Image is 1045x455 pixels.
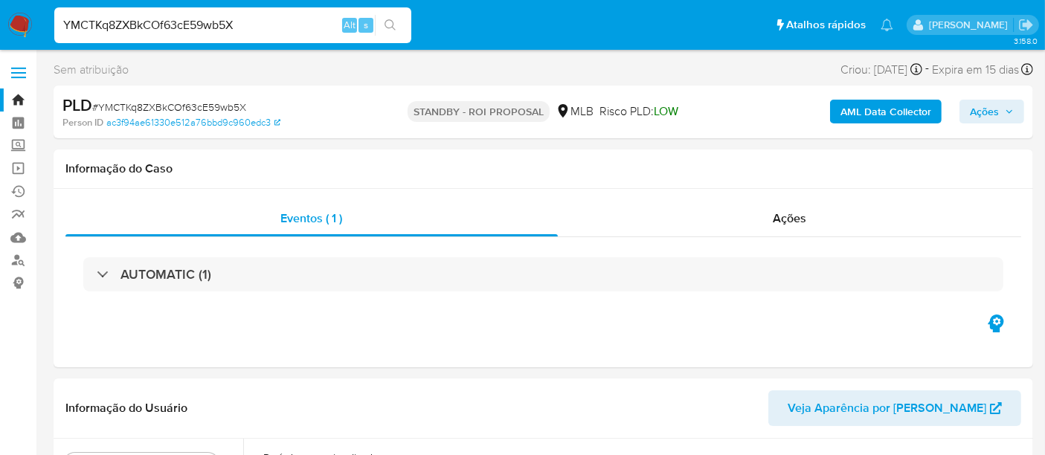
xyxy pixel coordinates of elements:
[932,62,1019,78] span: Expira em 15 dias
[959,100,1024,123] button: Ações
[106,116,280,129] a: ac3f94ae61330e512a76bbd9c960edc3
[280,210,342,227] span: Eventos ( 1 )
[344,18,356,32] span: Alt
[120,266,211,283] h3: AUTOMATIC (1)
[364,18,368,32] span: s
[788,390,986,426] span: Veja Aparência por [PERSON_NAME]
[92,100,246,114] span: # YMCTKq8ZXBkCOf63cE59wb5X
[375,15,405,36] button: search-icon
[654,103,678,120] span: LOW
[970,100,999,123] span: Ações
[62,116,103,129] b: Person ID
[408,101,550,122] p: STANDBY - ROI PROPOSAL
[1018,17,1034,33] a: Sair
[83,257,1003,291] div: AUTOMATIC (1)
[773,210,806,227] span: Ações
[881,19,893,31] a: Notificações
[929,18,1013,32] p: renato.lopes@mercadopago.com.br
[830,100,942,123] button: AML Data Collector
[840,59,922,80] div: Criou: [DATE]
[54,62,129,78] span: Sem atribuição
[786,17,866,33] span: Atalhos rápidos
[54,16,411,35] input: Pesquise usuários ou casos...
[556,103,594,120] div: MLB
[65,161,1021,176] h1: Informação do Caso
[62,93,92,117] b: PLD
[768,390,1021,426] button: Veja Aparência por [PERSON_NAME]
[65,401,187,416] h1: Informação do Usuário
[925,59,929,80] span: -
[840,100,931,123] b: AML Data Collector
[599,103,678,120] span: Risco PLD:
